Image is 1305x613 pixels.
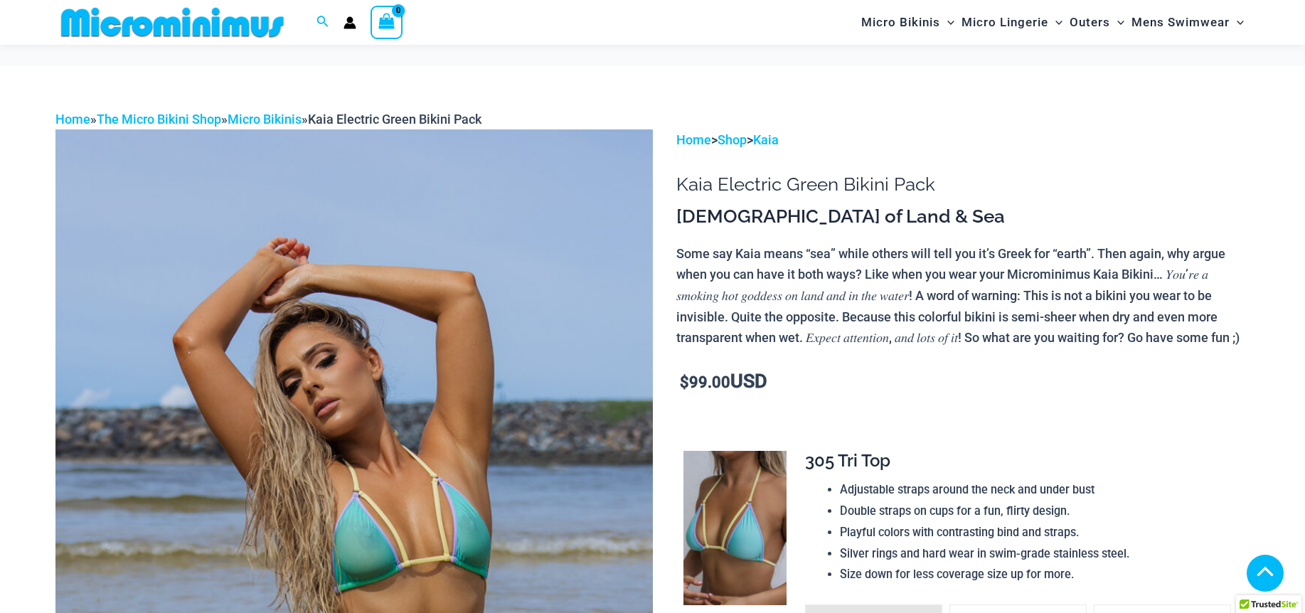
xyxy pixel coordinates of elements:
span: Micro Bikinis [861,4,940,41]
span: » » » [55,112,481,127]
li: Double straps on cups for a fun, flirty design. [840,501,1238,522]
h1: Kaia Electric Green Bikini Pack [676,174,1250,196]
span: Mens Swimwear [1131,4,1230,41]
span: Kaia Electric Green Bikini Pack [308,112,481,127]
span: Menu Toggle [1110,4,1124,41]
bdi: 99.00 [680,373,730,391]
span: $ [680,373,689,391]
a: The Micro Bikini Shop [97,112,221,127]
a: Mens SwimwearMenu ToggleMenu Toggle [1128,4,1247,41]
li: Size down for less coverage size up for more. [840,564,1238,585]
a: Shop [718,132,747,147]
span: Menu Toggle [940,4,954,41]
a: Micro BikinisMenu ToggleMenu Toggle [858,4,958,41]
img: MM SHOP LOGO FLAT [55,6,289,38]
a: Kaia [753,132,779,147]
a: Search icon link [316,14,329,31]
a: OutersMenu ToggleMenu Toggle [1066,4,1128,41]
nav: Site Navigation [856,2,1250,43]
h3: [DEMOGRAPHIC_DATA] of Land & Sea [676,205,1250,229]
li: Adjustable straps around the neck and under bust [840,479,1238,501]
span: 305 Tri Top [805,450,890,471]
a: Micro Bikinis [228,112,302,127]
span: Menu Toggle [1230,4,1244,41]
a: Home [55,112,90,127]
a: Home [676,132,711,147]
span: Micro Lingerie [962,4,1048,41]
img: Kaia Electric Green 305 Top [683,451,787,606]
a: Account icon link [343,16,356,29]
a: View Shopping Cart, empty [371,6,403,38]
li: Playful colors with contrasting bind and straps. [840,522,1238,543]
span: Outers [1070,4,1110,41]
span: Menu Toggle [1048,4,1062,41]
p: > > [676,129,1250,151]
p: Some say Kaia means “sea” while others will tell you it’s Greek for “earth”. Then again, why argu... [676,243,1250,349]
p: USD [676,371,1250,393]
li: Silver rings and hard wear in swim-grade stainless steel. [840,543,1238,565]
a: Micro LingerieMenu ToggleMenu Toggle [958,4,1066,41]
